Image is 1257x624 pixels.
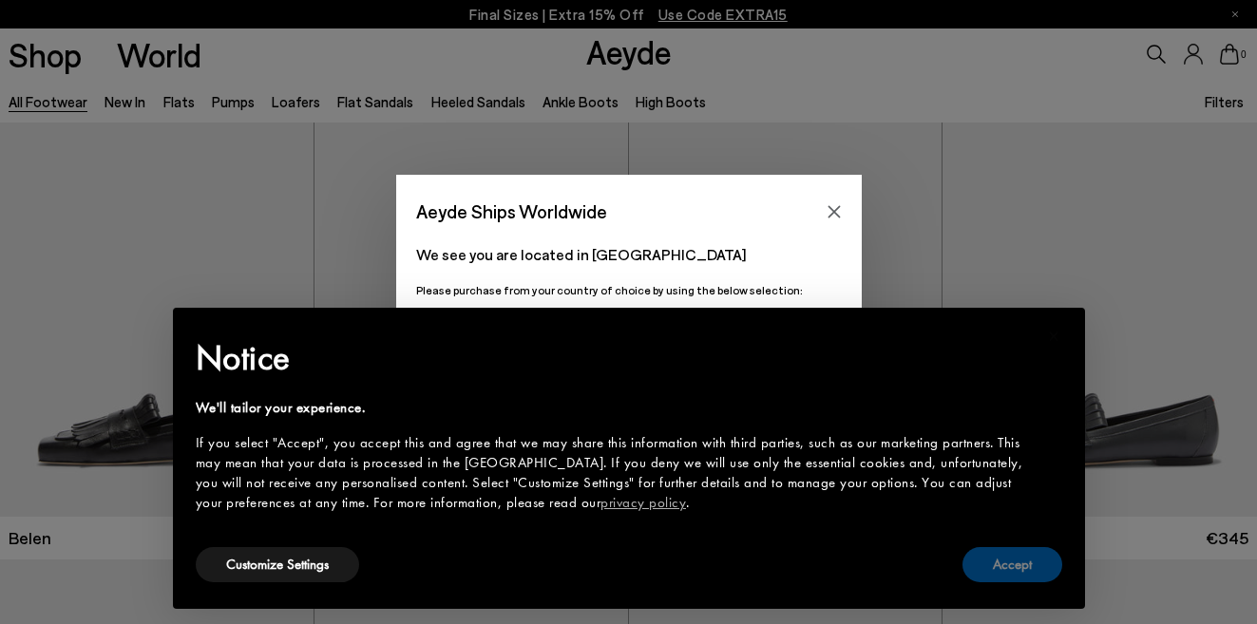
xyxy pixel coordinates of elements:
span: × [1048,321,1060,350]
div: If you select "Accept", you accept this and agree that we may share this information with third p... [196,433,1032,513]
button: Accept [962,547,1062,582]
span: Aeyde Ships Worldwide [416,195,607,228]
p: Please purchase from your country of choice by using the below selection: [416,281,842,299]
a: privacy policy [600,493,686,512]
h2: Notice [196,333,1032,383]
button: Customize Settings [196,547,359,582]
button: Close this notice [1032,313,1077,359]
div: We'll tailor your experience. [196,398,1032,418]
p: We see you are located in [GEOGRAPHIC_DATA] [416,243,842,266]
button: Close [820,198,848,226]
